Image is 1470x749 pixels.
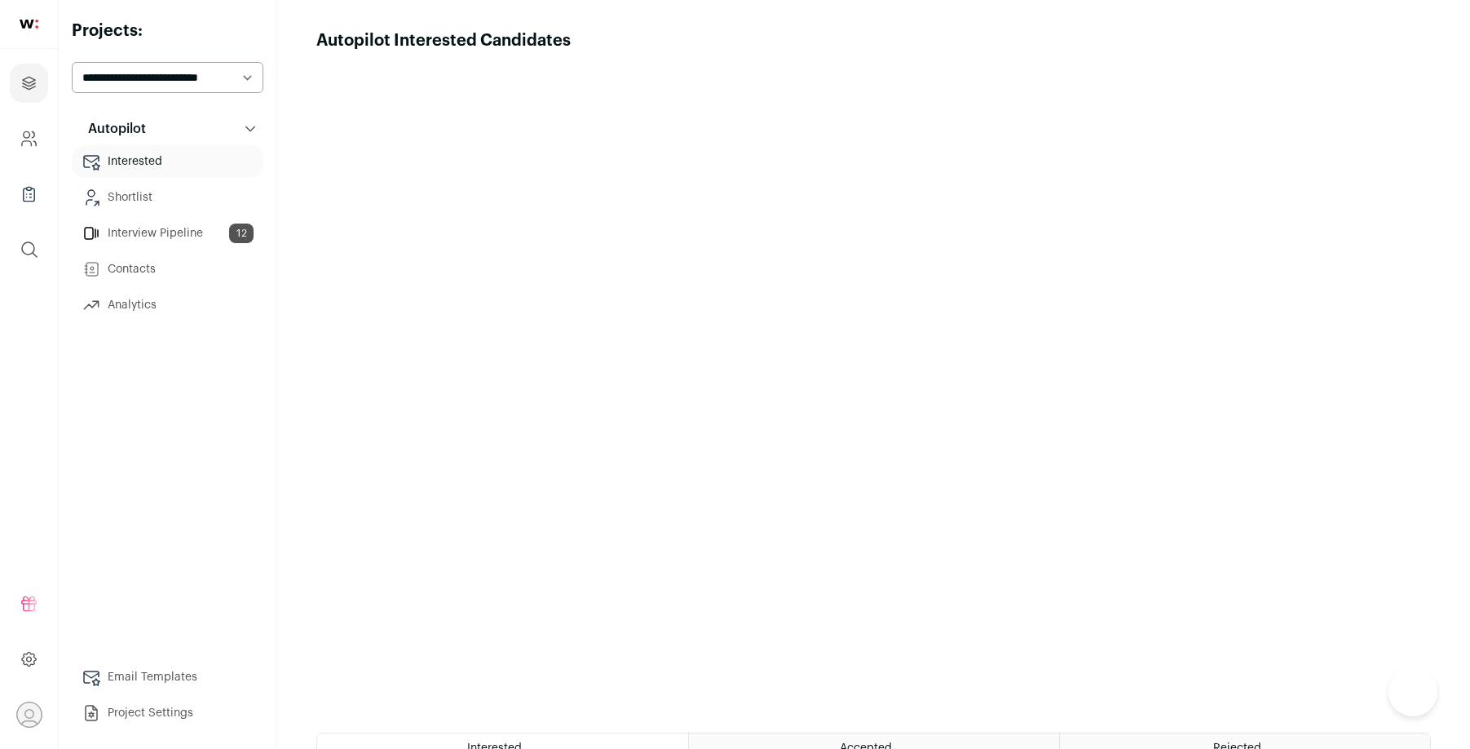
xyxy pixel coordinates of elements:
[10,64,48,103] a: Projects
[72,20,263,42] h2: Projects:
[72,217,263,250] a: Interview Pipeline12
[10,175,48,214] a: Company Lists
[1388,667,1437,716] iframe: Help Scout Beacon - Open
[78,119,146,139] p: Autopilot
[72,661,263,694] a: Email Templates
[72,113,263,145] button: Autopilot
[16,702,42,728] button: Open dropdown
[72,181,263,214] a: Shortlist
[72,145,263,178] a: Interested
[10,119,48,158] a: Company and ATS Settings
[316,52,1431,713] iframe: Autopilot Interested
[316,29,571,52] h1: Autopilot Interested Candidates
[20,20,38,29] img: wellfound-shorthand-0d5821cbd27db2630d0214b213865d53afaa358527fdda9d0ea32b1df1b89c2c.svg
[72,697,263,729] a: Project Settings
[72,253,263,286] a: Contacts
[229,224,254,243] span: 12
[72,289,263,321] a: Analytics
